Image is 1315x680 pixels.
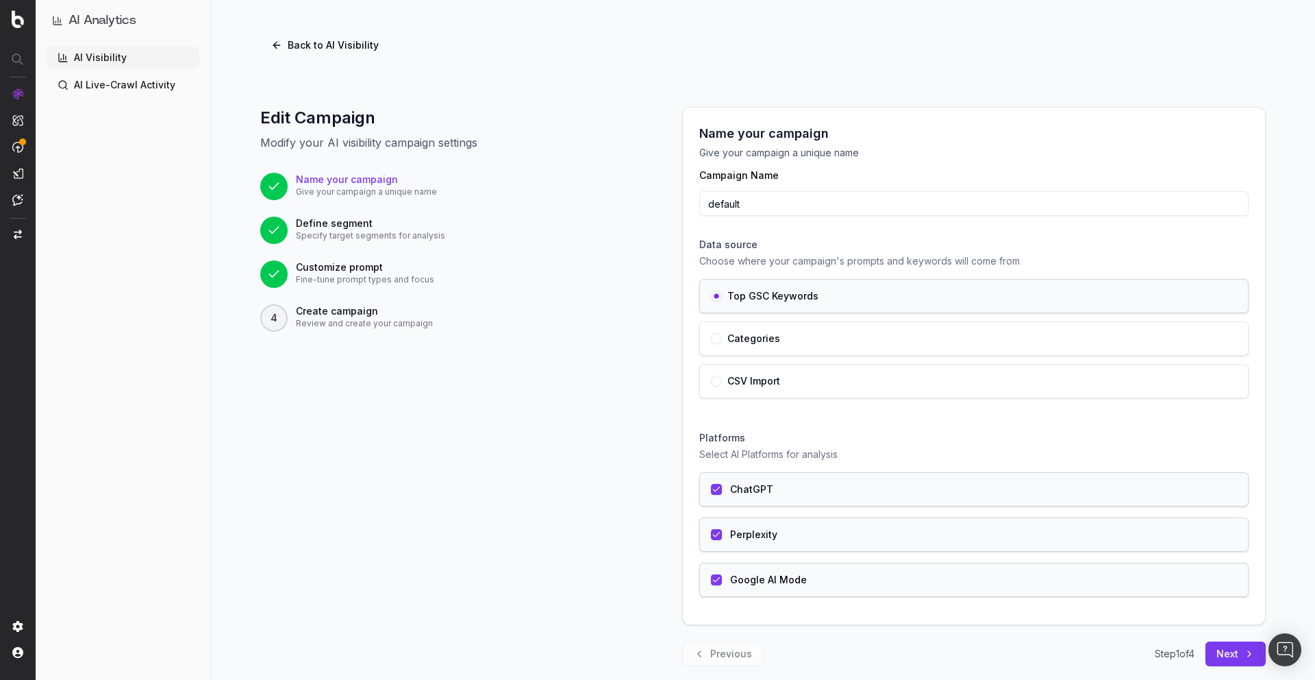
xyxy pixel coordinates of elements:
button: 4 [260,304,288,332]
label: Google AI Mode [730,575,807,585]
img: Studio [12,168,23,179]
img: Analytics [12,88,23,99]
img: My account [12,647,23,658]
p: Define segment [296,217,445,230]
button: Back to AI Visibility [260,33,390,58]
div: Name your campaignGive your campaign a unique name [260,173,633,200]
div: Define segmentSpecify target segments for analysis [260,217,633,244]
p: Modify your AI visibility campaign settings [260,134,633,151]
h2: Name your campaign [699,124,1249,143]
p: Fine-tune prompt types and focus [296,274,434,285]
a: AI Visibility [47,47,199,69]
div: 4Create campaignReview and create your campaign [260,304,633,332]
label: Top GSC Keywords [727,291,818,301]
label: Perplexity [730,530,777,539]
img: Activation [12,141,23,153]
label: Categories [727,334,780,343]
div: Open Intercom Messenger [1268,633,1301,666]
img: Setting [12,621,23,632]
div: Customize promptFine-tune prompt types and focus [260,260,633,288]
label: Campaign Name [699,171,1249,180]
img: Switch project [14,230,22,239]
span: Step 1 of 4 [1155,647,1194,661]
img: Intelligence [12,114,23,126]
a: AI Live-Crawl Activity [47,74,199,96]
p: Name your campaign [296,173,437,186]
h1: Edit Campaign [260,107,633,129]
h3: Data source [699,238,1249,252]
p: Create campaign [296,304,433,318]
label: ChatGPT [730,485,773,494]
h1: AI Analytics [68,11,136,30]
p: Select AI Platforms for analysis [699,448,1249,461]
p: Choose where your campaign's prompts and keywords will come from [699,254,1249,268]
p: Give your campaign a unique name [296,186,437,197]
p: Review and create your campaign [296,318,433,329]
p: Give your campaign a unique name [699,146,1249,160]
button: Next [1205,642,1266,666]
img: Botify logo [12,10,24,28]
h3: Platforms [699,431,1249,445]
button: AI Analytics [52,11,194,30]
p: Customize prompt [296,260,434,274]
label: CSV Import [727,376,780,386]
p: Specify target segments for analysis [296,230,445,241]
img: Assist [12,194,23,206]
input: Topics [699,191,1249,216]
